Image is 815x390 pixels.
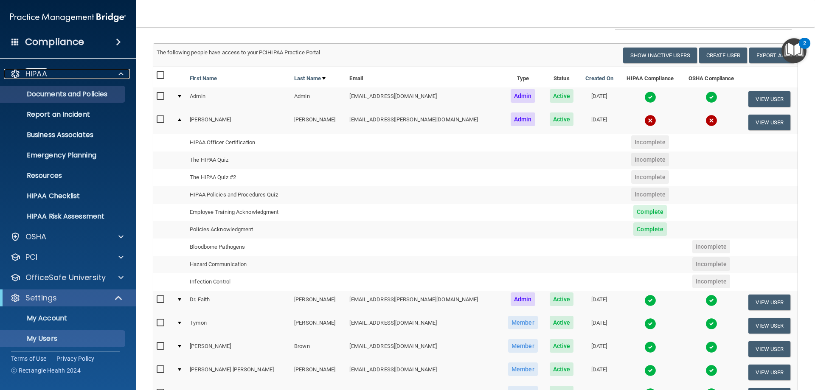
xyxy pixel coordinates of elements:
[748,365,790,380] button: View User
[749,48,794,63] a: Export All
[10,272,124,283] a: OfficeSafe University
[291,314,346,337] td: [PERSON_NAME]
[781,38,807,63] button: Open Resource Center, 2 new notifications
[6,334,121,343] p: My Users
[544,67,579,87] th: Status
[346,111,502,134] td: [EMAIL_ADDRESS][PERSON_NAME][DOMAIN_NAME]
[644,318,656,330] img: tick.e7d51cea.svg
[157,49,320,56] span: The following people have access to your PCIHIPAA Practice Portal
[11,354,46,363] a: Terms of Use
[579,337,619,361] td: [DATE]
[644,341,656,353] img: tick.e7d51cea.svg
[579,87,619,111] td: [DATE]
[585,73,613,84] a: Created On
[25,36,84,48] h4: Compliance
[186,256,346,273] td: Hazard Communication
[803,43,806,54] div: 2
[186,238,346,256] td: Bloodborne Pathogens
[186,111,291,134] td: [PERSON_NAME]
[186,87,291,111] td: Admin
[550,292,574,306] span: Active
[6,171,121,180] p: Resources
[10,9,126,26] img: PMB logo
[11,366,81,375] span: Ⓒ Rectangle Health 2024
[699,48,747,63] button: Create User
[705,115,717,126] img: cross.ca9f0e7f.svg
[619,67,681,87] th: HIPAA Compliance
[186,204,346,221] td: Employee Training Acknowledgment
[748,295,790,310] button: View User
[186,314,291,337] td: Tymon
[291,111,346,134] td: [PERSON_NAME]
[6,192,121,200] p: HIPAA Checklist
[25,272,106,283] p: OfficeSafe University
[644,115,656,126] img: cross.ca9f0e7f.svg
[631,153,669,166] span: Incomplete
[186,337,291,361] td: [PERSON_NAME]
[291,87,346,111] td: Admin
[668,330,805,364] iframe: Drift Widget Chat Controller
[190,73,217,84] a: First Name
[25,232,47,242] p: OSHA
[705,91,717,103] img: tick.e7d51cea.svg
[511,292,535,306] span: Admin
[56,354,95,363] a: Privacy Policy
[346,87,502,111] td: [EMAIL_ADDRESS][DOMAIN_NAME]
[511,112,535,126] span: Admin
[186,221,346,238] td: Policies Acknowledgment
[644,295,656,306] img: tick.e7d51cea.svg
[291,361,346,384] td: [PERSON_NAME]
[6,151,121,160] p: Emergency Planning
[705,295,717,306] img: tick.e7d51cea.svg
[550,362,574,376] span: Active
[550,316,574,329] span: Active
[633,222,667,236] span: Complete
[692,257,730,271] span: Incomplete
[705,318,717,330] img: tick.e7d51cea.svg
[186,152,346,169] td: The HIPAA Quiz
[579,291,619,314] td: [DATE]
[550,339,574,353] span: Active
[631,170,669,184] span: Incomplete
[579,314,619,337] td: [DATE]
[623,48,697,63] button: Show Inactive Users
[748,318,790,334] button: View User
[692,240,730,253] span: Incomplete
[508,362,538,376] span: Member
[644,365,656,376] img: tick.e7d51cea.svg
[25,69,47,79] p: HIPAA
[550,89,574,103] span: Active
[346,361,502,384] td: [EMAIL_ADDRESS][DOMAIN_NAME]
[294,73,326,84] a: Last Name
[186,361,291,384] td: [PERSON_NAME] [PERSON_NAME]
[10,252,124,262] a: PCI
[508,316,538,329] span: Member
[748,91,790,107] button: View User
[748,115,790,130] button: View User
[186,134,346,152] td: HIPAA Officer Certification
[6,110,121,119] p: Report an Incident
[346,291,502,314] td: [EMAIL_ADDRESS][PERSON_NAME][DOMAIN_NAME]
[346,337,502,361] td: [EMAIL_ADDRESS][DOMAIN_NAME]
[25,252,37,262] p: PCI
[508,339,538,353] span: Member
[6,131,121,139] p: Business Associates
[633,205,667,219] span: Complete
[346,67,502,87] th: Email
[6,314,121,323] p: My Account
[550,112,574,126] span: Active
[10,232,124,242] a: OSHA
[186,186,346,204] td: HIPAA Policies and Procedures Quiz
[644,91,656,103] img: tick.e7d51cea.svg
[681,67,742,87] th: OSHA Compliance
[186,169,346,186] td: The HIPAA Quiz #2
[579,111,619,134] td: [DATE]
[291,291,346,314] td: [PERSON_NAME]
[10,69,124,79] a: HIPAA
[10,293,123,303] a: Settings
[291,337,346,361] td: Brown
[186,291,291,314] td: Dr. Faith
[346,314,502,337] td: [EMAIL_ADDRESS][DOMAIN_NAME]
[579,361,619,384] td: [DATE]
[705,365,717,376] img: tick.e7d51cea.svg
